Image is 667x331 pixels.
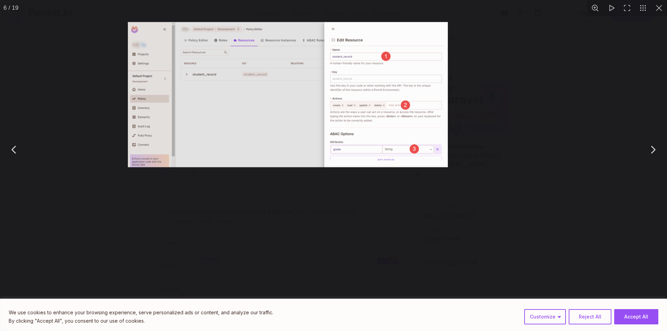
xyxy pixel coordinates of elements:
[644,141,661,158] button: Next
[614,309,658,324] button: Accept All
[9,317,273,325] p: By clicking "Accept All", you consent to our use of cookies.
[9,308,273,317] p: We use cookies to enhance your browsing experience, serve personalized ads or content, and analyz...
[128,22,448,167] img: Image 6 of 19
[524,309,566,324] button: Customize
[6,141,23,158] button: Previous
[569,309,611,324] button: Reject All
